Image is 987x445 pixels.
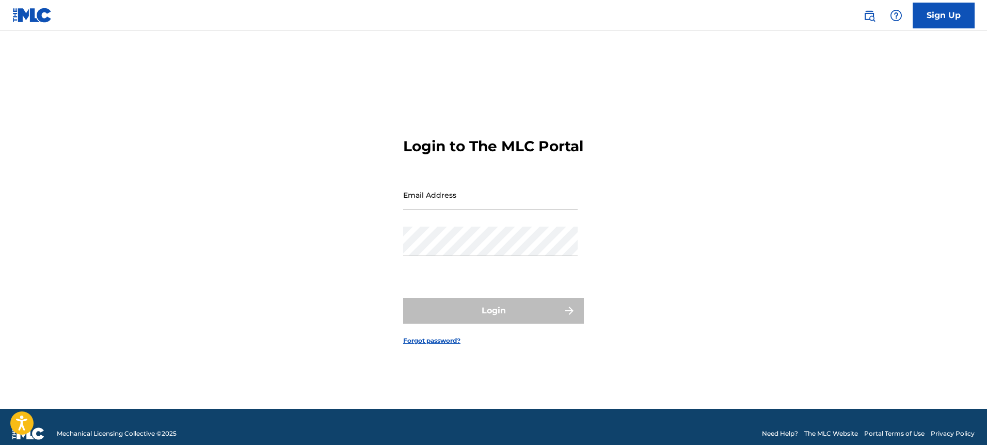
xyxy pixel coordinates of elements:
img: help [890,9,902,22]
iframe: Chat Widget [935,395,987,445]
div: Help [886,5,906,26]
a: Forgot password? [403,336,460,345]
img: logo [12,427,44,440]
img: MLC Logo [12,8,52,23]
a: Portal Terms of Use [864,429,925,438]
a: Sign Up [913,3,975,28]
a: Public Search [859,5,880,26]
a: The MLC Website [804,429,858,438]
img: search [863,9,875,22]
h3: Login to The MLC Portal [403,137,583,155]
span: Mechanical Licensing Collective © 2025 [57,429,177,438]
a: Privacy Policy [931,429,975,438]
a: Need Help? [762,429,798,438]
